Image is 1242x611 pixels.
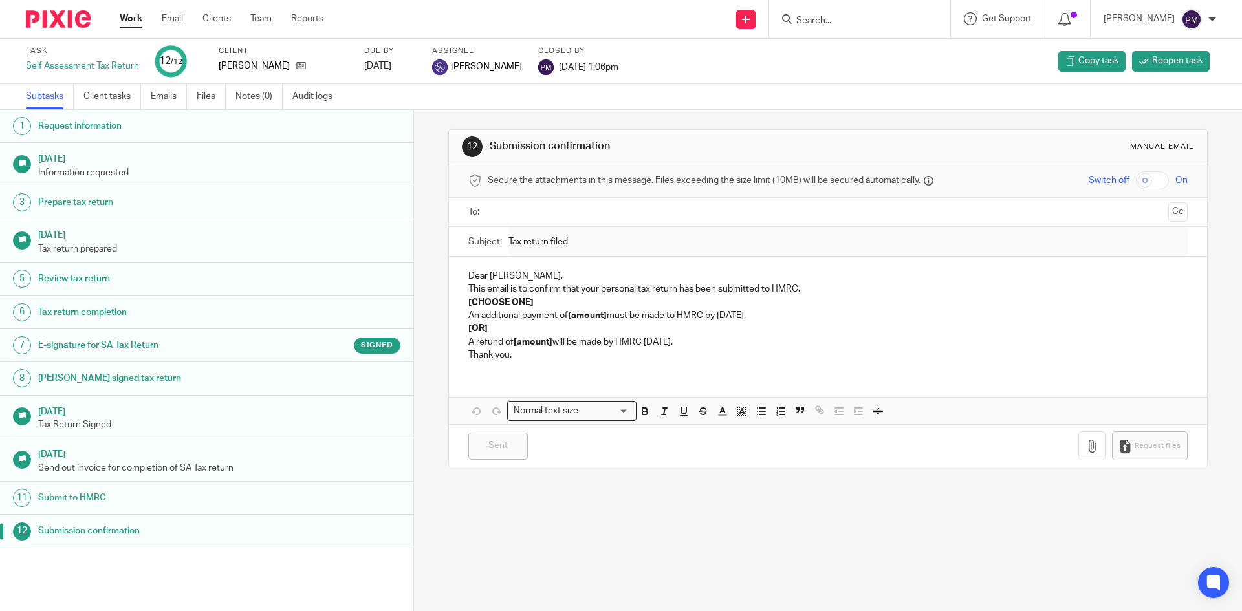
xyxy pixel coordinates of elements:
a: Audit logs [292,84,342,109]
span: [PERSON_NAME] [451,60,522,73]
button: Request files [1112,431,1187,460]
h1: [DATE] [38,149,400,166]
div: 8 [13,369,31,387]
div: 12 [462,136,483,157]
label: Due by [364,46,416,56]
strong: [amount] [568,311,607,320]
h1: [DATE] [38,402,400,418]
div: Self Assessment Tax Return [26,59,139,72]
input: Search for option [582,404,629,418]
div: Search for option [507,401,637,421]
div: 5 [13,270,31,288]
a: Emails [151,84,187,109]
a: Files [197,84,226,109]
small: /12 [171,58,182,65]
span: Switch off [1089,174,1129,187]
a: Subtasks [26,84,74,109]
h1: [DATE] [38,445,400,461]
label: Client [219,46,348,56]
p: Tax return prepared [38,242,400,255]
p: [PERSON_NAME] [219,59,290,72]
div: 6 [13,303,31,321]
span: Request files [1135,441,1181,451]
label: Task [26,46,139,56]
div: Manual email [1130,142,1194,152]
a: Client tasks [83,84,141,109]
h1: [DATE] [38,226,400,242]
img: Pixie [26,10,91,28]
h1: Submit to HMRC [38,488,280,508]
span: On [1175,174,1188,187]
h1: E-signature for SA Tax Return [38,336,280,355]
img: SON_Icon_Purple.png [432,59,448,75]
a: Clients [202,12,231,25]
strong: [CHOOSE ONE] [468,298,534,307]
label: Assignee [432,46,522,56]
div: 7 [13,336,31,354]
a: Notes (0) [235,84,283,109]
a: Reports [291,12,323,25]
strong: [OR] [468,324,488,333]
button: Cc [1168,202,1188,222]
img: svg%3E [1181,9,1202,30]
h1: Request information [38,116,280,136]
a: Email [162,12,183,25]
a: Work [120,12,142,25]
span: Secure the attachments in this message. Files exceeding the size limit (10MB) will be secured aut... [488,174,921,187]
a: Team [250,12,272,25]
label: Subject: [468,235,502,248]
span: Normal text size [510,404,581,418]
span: [DATE] 1:06pm [559,62,618,71]
p: Dear [PERSON_NAME], [468,270,1187,283]
span: Signed [361,339,393,350]
p: This email is to confirm that your personal tax return has been submitted to HMRC. [468,283,1187,295]
label: Closed by [538,46,618,56]
div: 3 [13,193,31,211]
h1: Submission confirmation [38,521,280,541]
p: Send out invoice for completion of SA Tax return [38,462,400,475]
div: [DATE] [364,59,416,72]
p: A refund of will be made by HMRC [DATE]. [468,336,1187,348]
label: To: [468,206,483,219]
div: 1 [13,117,31,135]
h1: Tax return completion [38,303,280,322]
strong: [amount] [514,338,552,347]
p: An additional payment of must be made to HMRC by [DATE]. [468,309,1187,322]
h1: Submission confirmation [490,140,856,153]
input: Sent [468,433,528,460]
p: Information requested [38,166,400,179]
h1: [PERSON_NAME] signed tax return [38,369,280,388]
h1: Review tax return [38,269,280,288]
img: svg%3E [538,59,554,75]
p: Tax Return Signed [38,418,400,431]
div: 12 [13,522,31,541]
h1: Prepare tax return [38,193,280,212]
div: 12 [159,54,182,69]
div: 11 [13,489,31,507]
p: Thank you. [468,348,1187,361]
